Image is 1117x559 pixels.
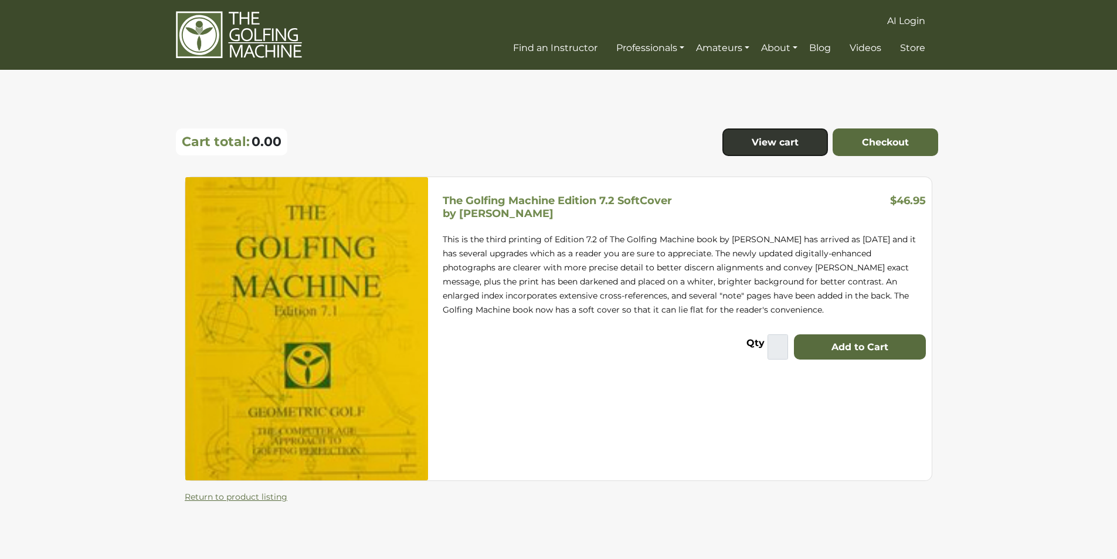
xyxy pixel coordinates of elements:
h3: $46.95 [890,195,926,211]
a: Videos [847,38,884,59]
span: Blog [809,42,831,53]
img: The Golfing Machine [176,11,302,59]
p: This is the third printing of Edition 7.2 of The Golfing Machine book by [PERSON_NAME] has arrive... [443,232,926,317]
span: Find an Instructor [513,42,597,53]
label: Qty [746,336,765,354]
a: View cart [722,128,828,157]
p: Cart total: [182,134,250,150]
h5: The Golfing Machine Edition 7.2 SoftCover by [PERSON_NAME] [443,194,672,220]
a: AI Login [884,11,928,32]
span: Store [900,42,925,53]
span: AI Login [887,15,925,26]
span: 0.00 [252,134,281,150]
span: Videos [850,42,881,53]
a: Amateurs [693,38,752,59]
a: Checkout [833,128,938,157]
a: About [758,38,800,59]
a: Blog [806,38,834,59]
a: Return to product listing [185,492,287,502]
a: Professionals [613,38,687,59]
button: Add to Cart [794,334,926,360]
a: Store [897,38,928,59]
img: The Golfing Machine Edition 7.2 SoftCover by Homer Kelley [185,177,428,480]
a: Find an Instructor [510,38,600,59]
